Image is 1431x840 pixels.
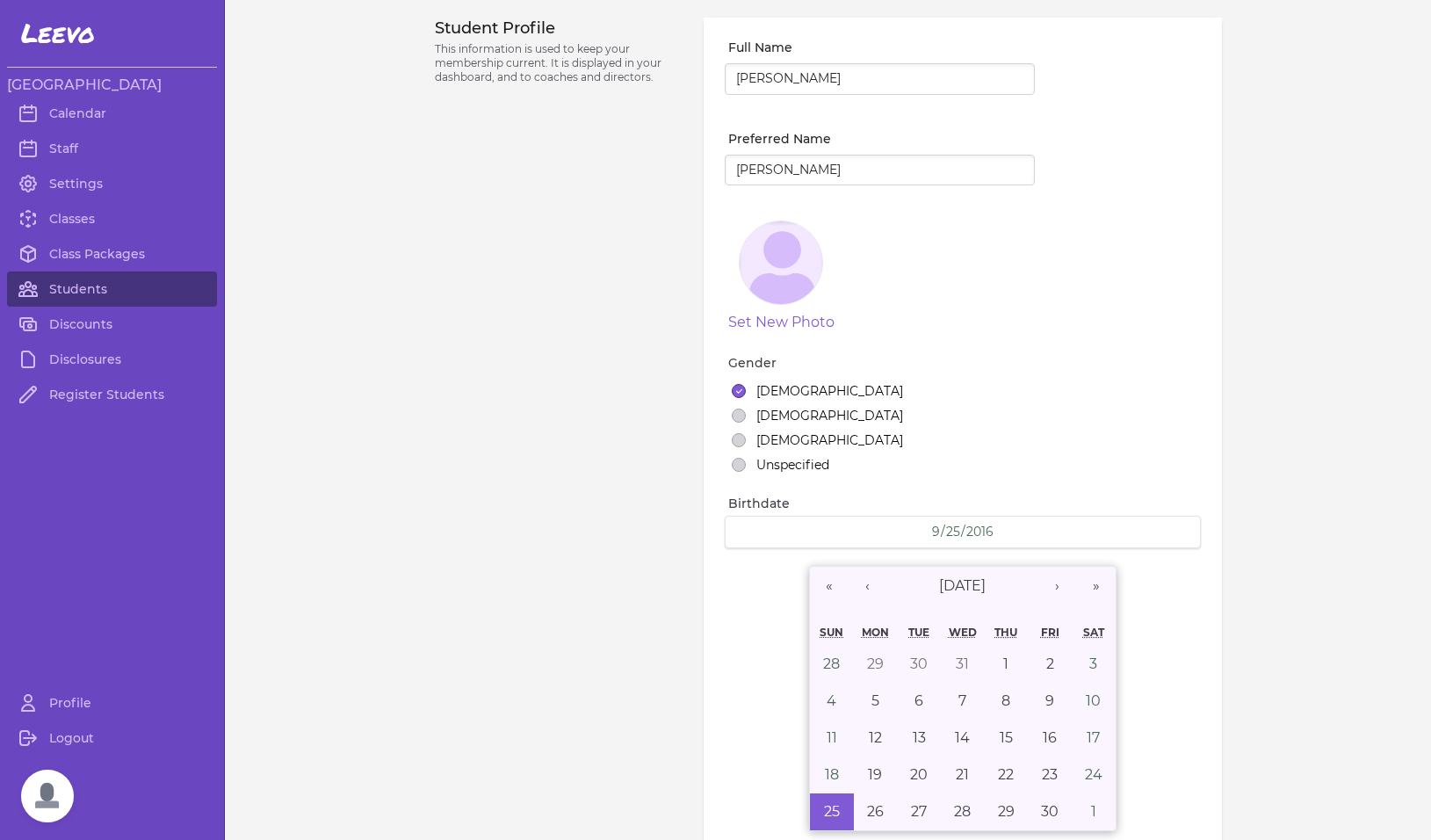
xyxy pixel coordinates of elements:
[7,131,217,166] a: Staff
[1001,692,1010,709] abbr: September 8, 2016
[862,626,889,639] abbr: Monday
[1043,729,1057,746] abbr: September 16, 2016
[941,793,985,830] button: September 28, 2016
[867,655,884,672] abbr: August 29, 2016
[868,766,882,783] abbr: September 19, 2016
[756,456,829,474] label: Unspecified
[941,646,985,683] button: August 31, 2016
[728,312,835,333] button: Set New Photo
[1072,720,1116,757] button: September 17, 2016
[908,626,929,639] abbr: Tuesday
[1028,683,1072,720] button: September 9, 2016
[941,523,945,540] span: /
[941,683,985,720] button: September 7, 2016
[7,685,217,721] a: Profile
[910,766,928,783] abbr: September 20, 2016
[1086,692,1101,709] abbr: September 10, 2016
[897,646,941,683] button: August 30, 2016
[810,757,854,793] button: September 18, 2016
[961,523,965,540] span: /
[1072,793,1116,830] button: October 1, 2016
[825,766,839,783] abbr: September 18, 2016
[1077,567,1116,605] button: »
[21,18,95,49] span: Leevo
[867,803,884,820] abbr: September 26, 2016
[756,382,903,400] label: [DEMOGRAPHIC_DATA]
[725,63,1035,95] input: Richard Button
[7,75,217,96] h3: [GEOGRAPHIC_DATA]
[985,793,1029,830] button: September 29, 2016
[941,757,985,793] button: September 21, 2016
[949,626,977,639] abbr: Wednesday
[854,793,898,830] button: September 26, 2016
[725,155,1035,186] input: Richard
[985,683,1029,720] button: September 8, 2016
[910,655,928,672] abbr: August 30, 2016
[435,18,683,39] h3: Student Profile
[1028,720,1072,757] button: September 16, 2016
[1003,655,1008,672] abbr: September 1, 2016
[985,720,1029,757] button: September 15, 2016
[728,495,1200,512] label: Birthdate
[1087,729,1100,746] abbr: September 17, 2016
[994,626,1017,639] abbr: Thursday
[911,803,927,820] abbr: September 27, 2016
[1038,567,1077,605] button: ›
[998,766,1014,783] abbr: September 22, 2016
[887,567,1038,605] button: [DATE]
[21,770,74,822] div: Open chat
[810,567,849,605] button: «
[897,793,941,830] button: September 27, 2016
[871,692,879,709] abbr: September 5, 2016
[1072,757,1116,793] button: September 24, 2016
[7,272,217,307] a: Students
[756,431,903,449] label: [DEMOGRAPHIC_DATA]
[810,720,854,757] button: September 11, 2016
[1042,766,1058,783] abbr: September 23, 2016
[7,377,217,412] a: Register Students
[1041,626,1059,639] abbr: Friday
[1045,692,1054,709] abbr: September 9, 2016
[954,803,971,820] abbr: September 28, 2016
[897,720,941,757] button: September 13, 2016
[7,236,217,272] a: Class Packages
[1000,729,1013,746] abbr: September 15, 2016
[955,729,970,746] abbr: September 14, 2016
[823,655,840,672] abbr: August 28, 2016
[1028,757,1072,793] button: September 23, 2016
[824,803,840,820] abbr: September 25, 2016
[1072,683,1116,720] button: September 10, 2016
[998,803,1015,820] abbr: September 29, 2016
[435,42,683,84] p: This information is used to keep your membership current. It is displayed in your dashboard, and ...
[827,729,837,746] abbr: September 11, 2016
[820,626,843,639] abbr: Sunday
[956,766,969,783] abbr: September 21, 2016
[728,354,1200,372] label: Gender
[965,524,994,540] input: YYYY
[1041,803,1059,820] abbr: September 30, 2016
[1085,766,1102,783] abbr: September 24, 2016
[1028,793,1072,830] button: September 30, 2016
[1091,803,1096,820] abbr: October 1, 2016
[810,683,854,720] button: September 4, 2016
[941,720,985,757] button: September 14, 2016
[7,342,217,377] a: Disclosures
[827,692,836,709] abbr: September 4, 2016
[756,407,903,424] label: [DEMOGRAPHIC_DATA]
[1083,626,1104,639] abbr: Saturday
[7,721,217,756] a: Logout
[1028,646,1072,683] button: September 2, 2016
[7,166,217,201] a: Settings
[7,201,217,236] a: Classes
[958,692,966,709] abbr: September 7, 2016
[854,683,898,720] button: September 5, 2016
[931,524,941,540] input: MM
[985,646,1029,683] button: September 1, 2016
[897,757,941,793] button: September 20, 2016
[1089,655,1097,672] abbr: September 3, 2016
[913,729,926,746] abbr: September 13, 2016
[914,692,923,709] abbr: September 6, 2016
[854,757,898,793] button: September 19, 2016
[810,646,854,683] button: August 28, 2016
[956,655,969,672] abbr: August 31, 2016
